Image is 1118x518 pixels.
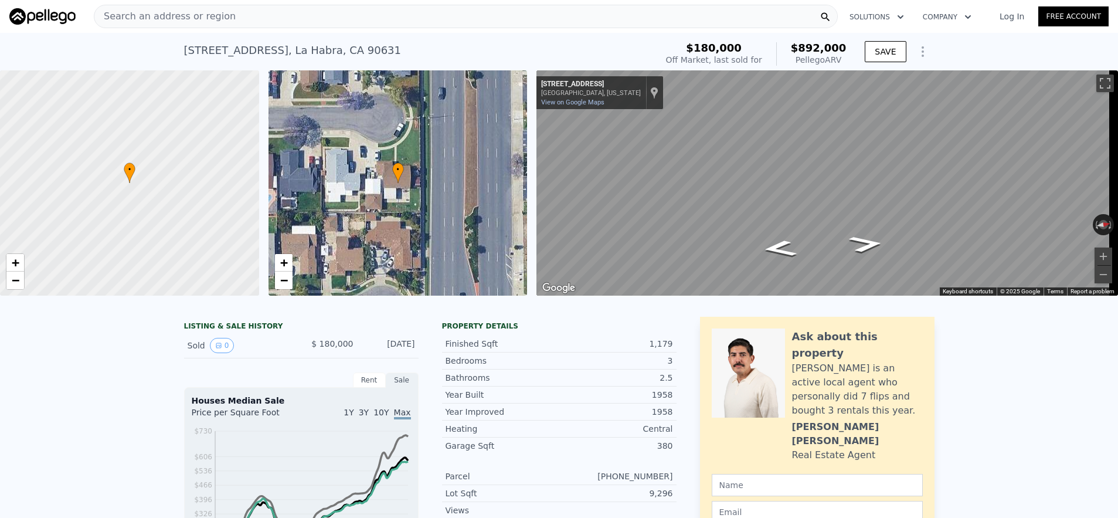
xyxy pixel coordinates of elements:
[386,373,419,388] div: Sale
[1108,214,1114,235] button: Rotate clockwise
[791,42,847,54] span: $892,000
[12,273,19,287] span: −
[6,254,24,272] a: Zoom in
[791,54,847,66] div: Pellego ARV
[1095,248,1112,265] button: Zoom in
[1047,288,1063,294] a: Terms (opens in new tab)
[184,321,419,333] div: LISTING & SALE HISTORY
[559,338,673,350] div: 1,179
[359,408,369,417] span: 3Y
[1095,266,1112,283] button: Zoom out
[353,373,386,388] div: Rent
[913,6,981,28] button: Company
[311,339,353,348] span: $ 180,000
[792,361,923,418] div: [PERSON_NAME] is an active local agent who personally did 7 flips and bought 3 rentals this year.
[559,355,673,367] div: 3
[446,487,559,499] div: Lot Sqft
[446,355,559,367] div: Bedrooms
[12,255,19,270] span: +
[541,80,641,89] div: [STREET_ADDRESS]
[394,408,411,419] span: Max
[559,487,673,499] div: 9,296
[1038,6,1109,26] a: Free Account
[792,420,923,448] div: [PERSON_NAME] [PERSON_NAME]
[344,408,354,417] span: 1Y
[194,453,212,461] tspan: $606
[666,54,762,66] div: Off Market, last sold for
[536,70,1118,296] div: Map
[943,287,993,296] button: Keyboard shortcuts
[541,99,604,106] a: View on Google Maps
[686,42,742,54] span: $180,000
[194,427,212,435] tspan: $730
[792,329,923,361] div: Ask about this property
[280,273,287,287] span: −
[559,470,673,482] div: [PHONE_NUMBER]
[124,164,135,175] span: •
[373,408,389,417] span: 10Y
[446,372,559,384] div: Bathrooms
[184,42,402,59] div: [STREET_ADDRESS] , La Habra , CA 90631
[442,321,677,331] div: Property details
[792,448,876,462] div: Real Estate Agent
[559,423,673,435] div: Central
[446,440,559,452] div: Garage Sqft
[94,9,236,23] span: Search an address or region
[6,272,24,289] a: Zoom out
[747,236,811,261] path: Go South, State Rte 39
[559,406,673,418] div: 1958
[1000,288,1040,294] span: © 2025 Google
[1093,214,1099,235] button: Rotate counterclockwise
[1092,219,1114,231] button: Reset the view
[650,86,658,99] a: Show location on map
[194,481,212,489] tspan: $466
[446,338,559,350] div: Finished Sqft
[446,470,559,482] div: Parcel
[188,338,292,353] div: Sold
[363,338,415,353] div: [DATE]
[275,254,293,272] a: Zoom in
[559,372,673,384] div: 2.5
[280,255,287,270] span: +
[541,89,641,97] div: [GEOGRAPHIC_DATA], [US_STATE]
[911,40,935,63] button: Show Options
[9,8,76,25] img: Pellego
[559,440,673,452] div: 380
[275,272,293,289] a: Zoom out
[840,6,913,28] button: Solutions
[192,407,301,425] div: Price per Square Foot
[446,389,559,401] div: Year Built
[194,496,212,504] tspan: $396
[210,338,235,353] button: View historical data
[446,505,559,516] div: Views
[446,406,559,418] div: Year Improved
[712,474,923,496] input: Name
[446,423,559,435] div: Heating
[1096,75,1114,92] button: Toggle fullscreen view
[539,280,578,296] a: Open this area in Google Maps (opens a new window)
[392,162,404,183] div: •
[559,389,673,401] div: 1958
[986,11,1038,22] a: Log In
[392,164,404,175] span: •
[539,280,578,296] img: Google
[536,70,1118,296] div: Street View
[194,510,212,518] tspan: $326
[865,41,906,62] button: SAVE
[192,395,411,407] div: Houses Median Sale
[1071,288,1114,294] a: Report a problem
[834,232,898,256] path: Go North, State Rte 39
[124,162,135,183] div: •
[194,467,212,475] tspan: $536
